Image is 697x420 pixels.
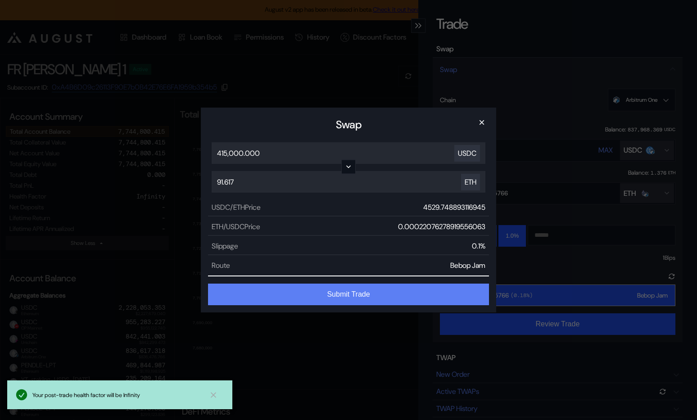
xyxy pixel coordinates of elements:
div: Review Trade [201,108,496,312]
div: Your post-trade health factor will be Infinity [32,391,202,399]
button: Submit Trade [208,284,489,305]
span: Slippage [212,241,238,251]
div: ETH [461,174,480,190]
span: Route [212,261,230,270]
div: USDC [454,145,480,162]
code: 4529.748893116945 [423,203,485,212]
code: 0.1 % [472,241,485,251]
span: 91.617 [217,177,234,187]
span: USDC / ETH Price [212,203,261,212]
span: ETH / USDC Price [212,222,260,231]
button: close modal [475,115,489,129]
span: 415,000.000 [217,149,260,158]
code: Bebop Jam [450,261,485,270]
code: 0.00022076278919556063 [398,222,485,231]
h2: Swap [208,117,489,131]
